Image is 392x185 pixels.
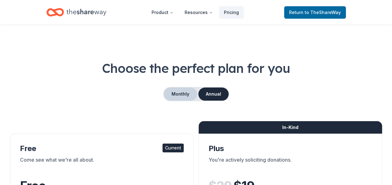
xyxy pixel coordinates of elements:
[219,6,244,19] a: Pricing
[180,6,218,19] button: Resources
[162,144,184,152] div: Current
[199,121,382,134] div: In-Kind
[20,156,184,173] div: Come see what we're all about.
[20,144,184,154] div: Free
[198,88,229,101] button: Annual
[284,6,346,19] a: Returnto TheShareWay
[46,5,106,20] a: Home
[147,5,244,20] nav: Main
[10,59,382,77] h1: Choose the perfect plan for you
[289,9,341,16] span: Return
[209,156,372,173] div: You're actively soliciting donations.
[164,88,197,101] button: Monthly
[147,6,178,19] button: Product
[209,144,372,154] div: Plus
[305,10,341,15] span: to TheShareWay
